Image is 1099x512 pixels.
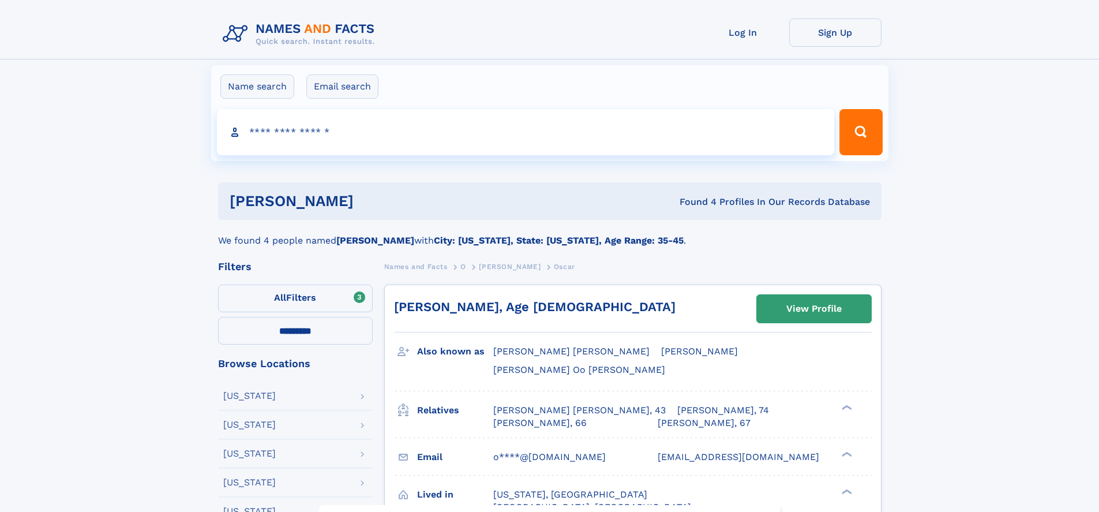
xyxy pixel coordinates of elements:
[658,417,751,429] a: [PERSON_NAME], 67
[336,235,414,246] b: [PERSON_NAME]
[677,404,769,417] a: [PERSON_NAME], 74
[417,401,493,420] h3: Relatives
[417,447,493,467] h3: Email
[658,451,819,462] span: [EMAIL_ADDRESS][DOMAIN_NAME]
[223,449,276,458] div: [US_STATE]
[434,235,684,246] b: City: [US_STATE], State: [US_STATE], Age Range: 35-45
[230,194,517,208] h1: [PERSON_NAME]
[223,420,276,429] div: [US_STATE]
[789,18,882,47] a: Sign Up
[218,261,373,272] div: Filters
[479,259,541,274] a: [PERSON_NAME]
[220,74,294,99] label: Name search
[217,109,835,155] input: search input
[218,220,882,248] div: We found 4 people named with .
[223,391,276,401] div: [US_STATE]
[839,403,853,411] div: ❯
[223,478,276,487] div: [US_STATE]
[384,259,448,274] a: Names and Facts
[306,74,378,99] label: Email search
[839,488,853,495] div: ❯
[460,259,466,274] a: O
[493,404,666,417] a: [PERSON_NAME] [PERSON_NAME], 43
[218,18,384,50] img: Logo Names and Facts
[493,346,650,357] span: [PERSON_NAME] [PERSON_NAME]
[839,450,853,458] div: ❯
[493,489,647,500] span: [US_STATE], [GEOGRAPHIC_DATA]
[697,18,789,47] a: Log In
[786,296,842,322] div: View Profile
[516,196,870,208] div: Found 4 Profiles In Our Records Database
[661,346,738,357] span: [PERSON_NAME]
[417,342,493,361] h3: Also known as
[554,263,575,271] span: Oscar
[218,358,373,369] div: Browse Locations
[493,417,587,429] a: [PERSON_NAME], 66
[218,285,373,312] label: Filters
[493,364,665,375] span: [PERSON_NAME] Oo [PERSON_NAME]
[479,263,541,271] span: [PERSON_NAME]
[460,263,466,271] span: O
[839,109,882,155] button: Search Button
[417,485,493,504] h3: Lived in
[757,295,871,323] a: View Profile
[274,292,286,303] span: All
[394,300,676,314] a: [PERSON_NAME], Age [DEMOGRAPHIC_DATA]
